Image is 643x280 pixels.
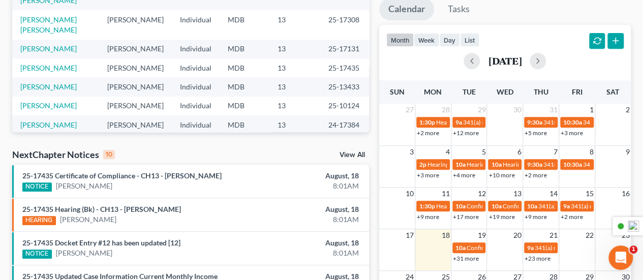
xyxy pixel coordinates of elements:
[419,202,435,210] span: 1:30p
[269,97,320,115] td: 13
[172,97,220,115] td: Individual
[20,44,77,53] a: [PERSON_NAME]
[476,104,486,116] span: 29
[419,118,435,126] span: 1:30p
[253,204,358,214] div: August, 18
[414,33,439,47] button: week
[405,188,415,200] span: 10
[253,181,358,191] div: 8:01AM
[553,146,559,158] span: 7
[502,161,630,168] span: Hearing for [PERSON_NAME] [PERSON_NAME]
[563,202,570,210] span: 9a
[56,248,112,258] a: [PERSON_NAME]
[589,146,595,158] span: 8
[103,150,115,159] div: 10
[527,161,542,168] span: 9:30a
[436,118,515,126] span: Hearing for [PERSON_NAME]
[561,213,583,221] a: +2 more
[512,104,523,116] span: 30
[12,148,115,161] div: NextChapter Notices
[502,202,618,210] span: Confirmation hearing for [PERSON_NAME]
[269,77,320,96] td: 13
[455,161,466,168] span: 10a
[455,202,466,210] span: 10a
[220,97,269,115] td: MDB
[535,244,633,252] span: 341(a) meeting for [PERSON_NAME]
[441,188,451,200] span: 11
[417,129,439,137] a: +2 more
[22,238,180,247] a: 25-17435 Docket Entry #12 has been updated [12]
[172,40,220,58] td: Individual
[20,82,77,91] a: [PERSON_NAME]
[99,77,172,96] td: [PERSON_NAME]
[405,229,415,241] span: 17
[488,171,514,179] a: +10 more
[476,229,486,241] span: 19
[453,255,479,262] a: +31 more
[543,161,642,168] span: 341(a) Meeting for [PERSON_NAME]
[453,171,475,179] a: +4 more
[405,104,415,116] span: 27
[253,171,358,181] div: August, 18
[525,171,547,179] a: +2 more
[269,115,320,134] td: 13
[172,58,220,77] td: Individual
[320,77,369,96] td: 25-13433
[22,182,52,192] div: NOTICE
[427,161,496,168] span: Hearing for Larreic Green
[467,202,582,210] span: Confirmation hearing for [PERSON_NAME]
[534,87,548,96] span: Thu
[563,118,582,126] span: 10:30a
[389,87,404,96] span: Sun
[172,77,220,96] td: Individual
[512,188,523,200] span: 13
[417,213,439,221] a: +9 more
[585,188,595,200] span: 15
[269,58,320,77] td: 13
[20,15,77,34] a: [PERSON_NAME] [PERSON_NAME]
[220,115,269,134] td: MDB
[253,248,358,258] div: 8:01AM
[462,87,475,96] span: Tue
[424,87,442,96] span: Mon
[606,87,619,96] span: Sat
[99,40,172,58] td: [PERSON_NAME]
[548,104,559,116] span: 31
[172,10,220,39] td: Individual
[22,205,181,213] a: 25-17435 Hearing (Bk) - CH13 - [PERSON_NAME]
[441,229,451,241] span: 18
[22,216,56,225] div: HEARING
[409,146,415,158] span: 3
[488,55,522,66] h2: [DATE]
[527,202,537,210] span: 10a
[538,202,636,210] span: 341(a) meeting for [PERSON_NAME]
[525,129,547,137] a: +5 more
[220,58,269,77] td: MDB
[417,171,439,179] a: +3 more
[320,10,369,39] td: 25-17308
[320,40,369,58] td: 25-17131
[99,97,172,115] td: [PERSON_NAME]
[220,10,269,39] td: MDB
[516,146,523,158] span: 6
[561,129,583,137] a: +3 more
[625,146,631,158] span: 9
[512,229,523,241] span: 20
[467,161,546,168] span: Hearing for [PERSON_NAME]
[491,161,501,168] span: 10a
[253,238,358,248] div: August, 18
[320,97,369,115] td: 25-10124
[453,213,479,221] a: +17 more
[589,104,595,116] span: 1
[99,58,172,77] td: [PERSON_NAME]
[253,214,358,225] div: 8:01AM
[22,250,52,259] div: NOTICE
[99,115,172,134] td: [PERSON_NAME]
[320,58,369,77] td: 25-17435
[625,104,631,116] span: 2
[220,40,269,58] td: MDB
[527,244,534,252] span: 9a
[340,151,365,159] a: View All
[497,87,513,96] span: Wed
[99,10,172,39] td: [PERSON_NAME]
